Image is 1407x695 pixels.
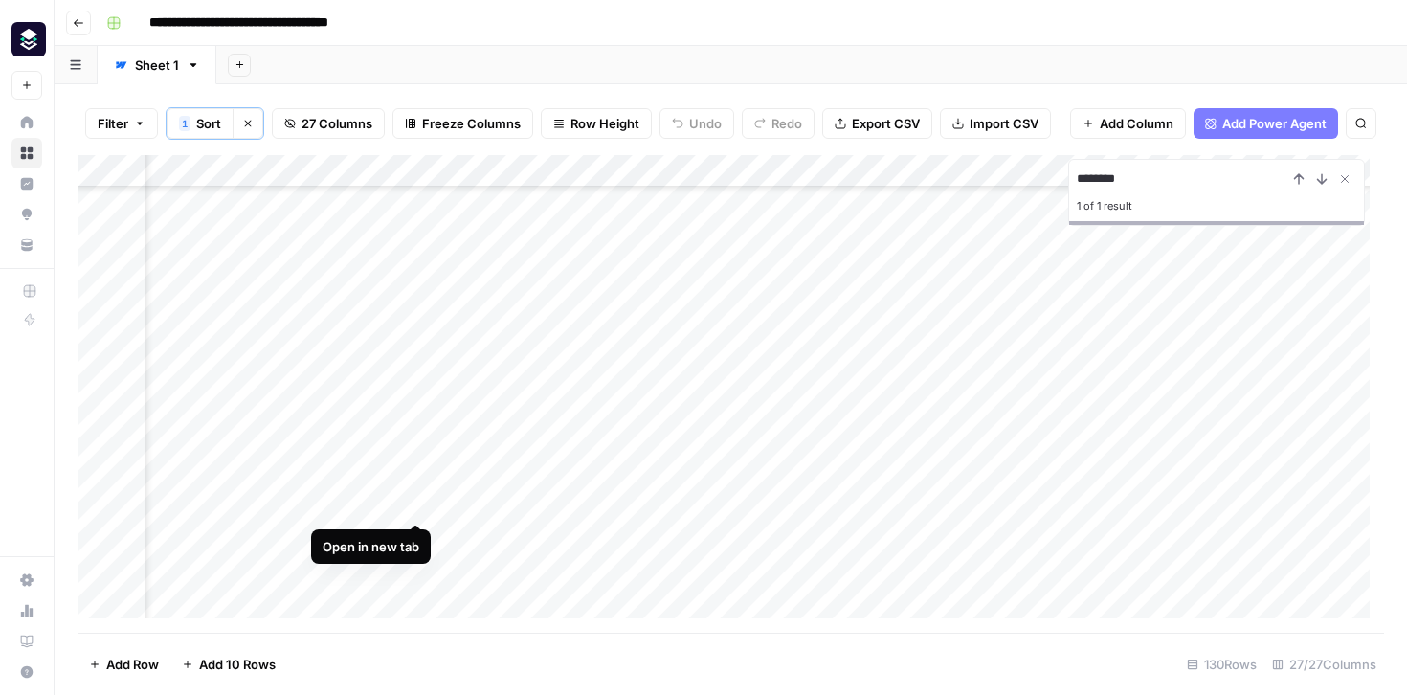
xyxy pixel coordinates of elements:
a: Insights [11,168,42,199]
button: Add Column [1070,108,1186,139]
div: 1 [179,116,190,131]
div: Sheet 1 [135,56,179,75]
button: Previous Result [1287,168,1310,191]
button: Add Power Agent [1194,108,1338,139]
button: Row Height [541,108,652,139]
a: Your Data [11,230,42,260]
a: Settings [11,565,42,595]
span: Row Height [570,114,639,133]
button: Close Search [1333,168,1356,191]
span: Add Column [1100,114,1173,133]
span: Add 10 Rows [199,655,276,674]
button: Help + Support [11,657,42,687]
span: Undo [689,114,722,133]
div: 27/27 Columns [1264,649,1384,680]
div: 1 of 1 result [1077,194,1356,217]
img: Platformengineering.org Logo [11,22,46,56]
a: Home [11,107,42,138]
button: Redo [742,108,815,139]
button: Freeze Columns [392,108,533,139]
a: Browse [11,138,42,168]
span: Filter [98,114,128,133]
span: Freeze Columns [422,114,521,133]
a: Sheet 1 [98,46,216,84]
button: Export CSV [822,108,932,139]
div: 130 Rows [1179,649,1264,680]
button: 27 Columns [272,108,385,139]
span: Add Power Agent [1222,114,1327,133]
span: 27 Columns [301,114,372,133]
button: Undo [659,108,734,139]
div: Open in new tab [323,537,419,556]
button: Add 10 Rows [170,649,287,680]
span: 1 [182,116,188,131]
span: Sort [196,114,221,133]
button: Add Row [78,649,170,680]
button: Next Result [1310,168,1333,191]
span: Redo [771,114,802,133]
a: Learning Hub [11,626,42,657]
a: Opportunities [11,199,42,230]
button: Import CSV [940,108,1051,139]
span: Export CSV [852,114,920,133]
a: Usage [11,595,42,626]
span: Add Row [106,655,159,674]
button: Filter [85,108,158,139]
button: 1Sort [167,108,233,139]
button: Workspace: Platformengineering.org [11,15,42,63]
span: Import CSV [970,114,1038,133]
